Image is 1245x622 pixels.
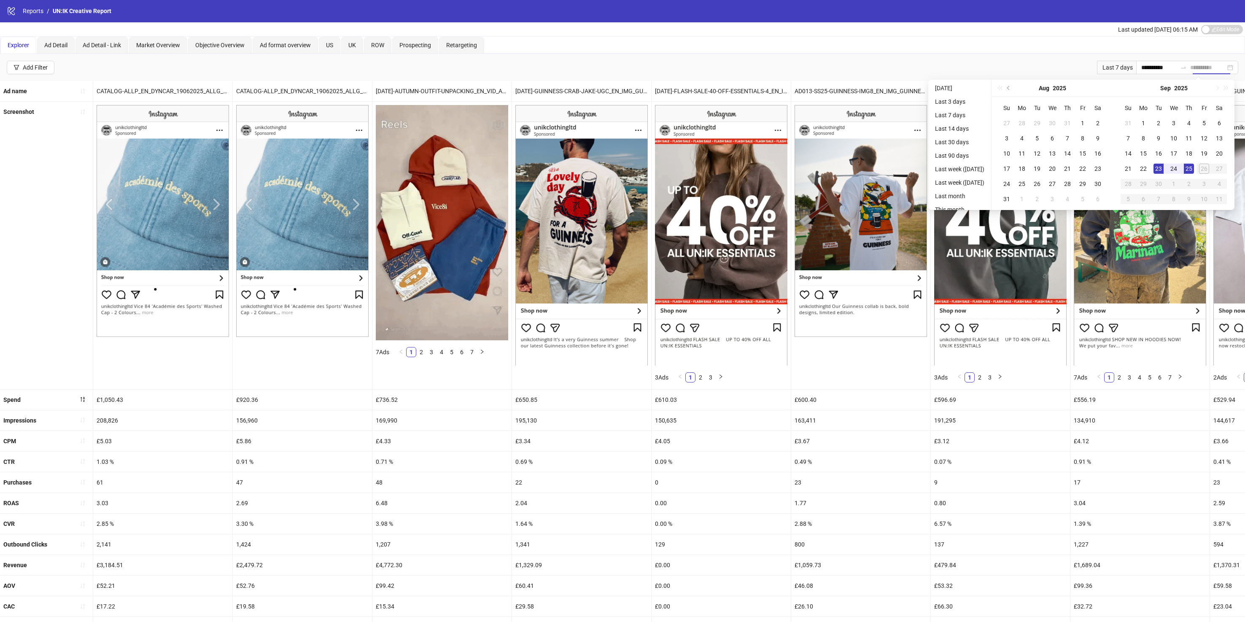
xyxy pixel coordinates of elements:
[1029,116,1045,131] td: 2025-07-29
[1060,146,1075,161] td: 2025-08-14
[1093,179,1103,189] div: 30
[1017,194,1027,204] div: 1
[1155,373,1164,382] a: 6
[1060,161,1075,176] td: 2025-08-21
[1075,176,1090,191] td: 2025-08-29
[999,100,1014,116] th: Su
[1002,133,1012,143] div: 3
[1014,146,1029,161] td: 2025-08-11
[1047,194,1057,204] div: 3
[477,347,487,357] li: Next Page
[1175,372,1185,382] li: Next Page
[80,417,86,423] span: sort-ascending
[1090,131,1105,146] td: 2025-08-09
[437,347,446,357] a: 4
[934,105,1067,365] img: Screenshot 120232706362440356
[1060,131,1075,146] td: 2025-08-07
[1174,80,1188,97] button: Choose a year
[371,42,384,48] span: ROW
[457,347,467,357] li: 6
[1136,146,1151,161] td: 2025-09-15
[1045,146,1060,161] td: 2025-08-13
[957,374,962,379] span: left
[1078,179,1088,189] div: 29
[1075,191,1090,207] td: 2025-09-05
[1060,100,1075,116] th: Th
[416,347,426,357] li: 2
[1151,176,1166,191] td: 2025-09-30
[1062,118,1073,128] div: 31
[93,81,232,101] div: CATALOG-ALLP_EN_DYNCAR_19062025_ALLG_CC_SC3_None_PRO_
[1032,148,1042,159] div: 12
[1017,133,1027,143] div: 4
[975,373,984,382] a: 2
[1090,191,1105,207] td: 2025-09-06
[1135,372,1145,382] li: 4
[97,105,229,337] img: Screenshot 120226629577430356
[1181,116,1196,131] td: 2025-09-04
[83,42,121,48] span: Ad Detail - Link
[1045,176,1060,191] td: 2025-08-27
[1045,191,1060,207] td: 2025-09-03
[932,151,988,161] li: Last 90 days
[457,347,466,357] a: 6
[1078,133,1088,143] div: 8
[1136,176,1151,191] td: 2025-09-29
[1184,164,1194,174] div: 25
[932,137,988,147] li: Last 30 days
[372,81,512,101] div: [DATE]-AUTUMN-OUTFIT-UNPACKING_EN_VID_ALL_CP_11092025_ALLG_CC_SC3_None__
[1045,100,1060,116] th: We
[932,97,988,107] li: Last 3 days
[80,396,86,402] span: sort-descending
[999,161,1014,176] td: 2025-08-17
[13,65,19,70] span: filter
[1181,191,1196,207] td: 2025-10-09
[1093,148,1103,159] div: 16
[1029,176,1045,191] td: 2025-08-26
[1169,164,1179,174] div: 24
[1155,372,1165,382] li: 6
[1153,194,1164,204] div: 7
[1166,161,1181,176] td: 2025-09-24
[1135,373,1144,382] a: 4
[932,124,988,134] li: Last 14 days
[1062,194,1073,204] div: 4
[1212,146,1227,161] td: 2025-09-20
[999,146,1014,161] td: 2025-08-10
[678,374,683,379] span: left
[406,347,416,357] li: 1
[1093,194,1103,204] div: 6
[427,347,436,357] a: 3
[1123,164,1133,174] div: 21
[995,372,1005,382] button: right
[1169,133,1179,143] div: 10
[932,83,988,93] li: [DATE]
[1153,148,1164,159] div: 16
[1121,131,1136,146] td: 2025-09-07
[1169,179,1179,189] div: 1
[80,562,86,568] span: sort-ascending
[417,347,426,357] a: 2
[1121,176,1136,191] td: 2025-09-28
[932,178,988,188] li: Last week ([DATE])
[1214,179,1224,189] div: 4
[1032,133,1042,143] div: 5
[1196,116,1212,131] td: 2025-09-05
[1062,164,1073,174] div: 21
[1169,194,1179,204] div: 8
[80,603,86,609] span: sort-ascending
[1104,372,1114,382] li: 1
[348,42,356,48] span: UK
[999,176,1014,191] td: 2025-08-24
[1184,179,1194,189] div: 2
[1017,179,1027,189] div: 25
[1214,133,1224,143] div: 13
[23,64,48,71] div: Add Filter
[80,479,86,485] span: sort-ascending
[1151,191,1166,207] td: 2025-10-07
[1090,116,1105,131] td: 2025-08-02
[467,347,477,357] a: 7
[1123,148,1133,159] div: 14
[1136,161,1151,176] td: 2025-09-22
[1078,118,1088,128] div: 1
